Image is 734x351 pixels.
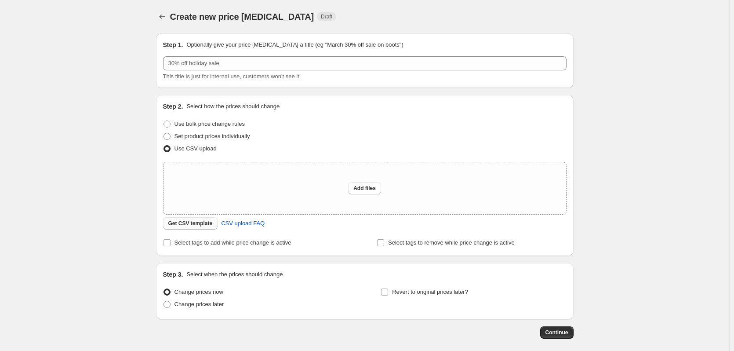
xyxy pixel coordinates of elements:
[163,73,299,80] span: This title is just for internal use, customers won't see it
[540,326,574,339] button: Continue
[163,40,183,49] h2: Step 1.
[163,217,218,230] button: Get CSV template
[545,329,568,336] span: Continue
[163,56,567,70] input: 30% off holiday sale
[170,12,314,22] span: Create new price [MEDICAL_DATA]
[388,239,515,246] span: Select tags to remove while price change is active
[174,133,250,139] span: Set product prices individually
[348,182,381,194] button: Add files
[168,220,213,227] span: Get CSV template
[174,301,224,307] span: Change prices later
[186,40,403,49] p: Optionally give your price [MEDICAL_DATA] a title (eg "March 30% off sale on boots")
[174,239,291,246] span: Select tags to add while price change is active
[186,102,280,111] p: Select how the prices should change
[174,121,245,127] span: Use bulk price change rules
[221,219,265,228] span: CSV upload FAQ
[163,270,183,279] h2: Step 3.
[216,216,270,230] a: CSV upload FAQ
[174,145,217,152] span: Use CSV upload
[174,289,223,295] span: Change prices now
[321,13,332,20] span: Draft
[353,185,376,192] span: Add files
[392,289,468,295] span: Revert to original prices later?
[186,270,283,279] p: Select when the prices should change
[163,102,183,111] h2: Step 2.
[156,11,168,23] button: Price change jobs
